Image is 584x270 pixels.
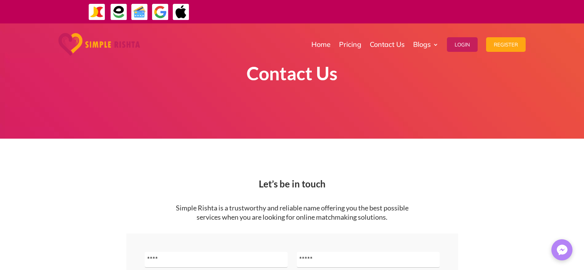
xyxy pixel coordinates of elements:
[413,25,438,64] a: Blogs
[486,37,526,52] button: Register
[339,25,361,64] a: Pricing
[168,204,417,222] p: Simple Rishta is a trustworthy and reliable name offering you the best possible services when you...
[88,3,106,21] img: JazzCash-icon
[311,25,331,64] a: Home
[152,3,169,21] img: GooglePay-icon
[486,25,526,64] a: Register
[110,3,127,21] img: EasyPaisa-icon
[554,242,570,258] img: Messenger
[131,3,148,21] img: Credit Cards
[247,62,337,84] strong: Contact Us
[447,37,478,52] button: Login
[370,25,405,64] a: Contact Us
[172,3,190,21] img: ApplePay-icon
[85,179,500,192] h2: Let’s be in touch
[447,25,478,64] a: Login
